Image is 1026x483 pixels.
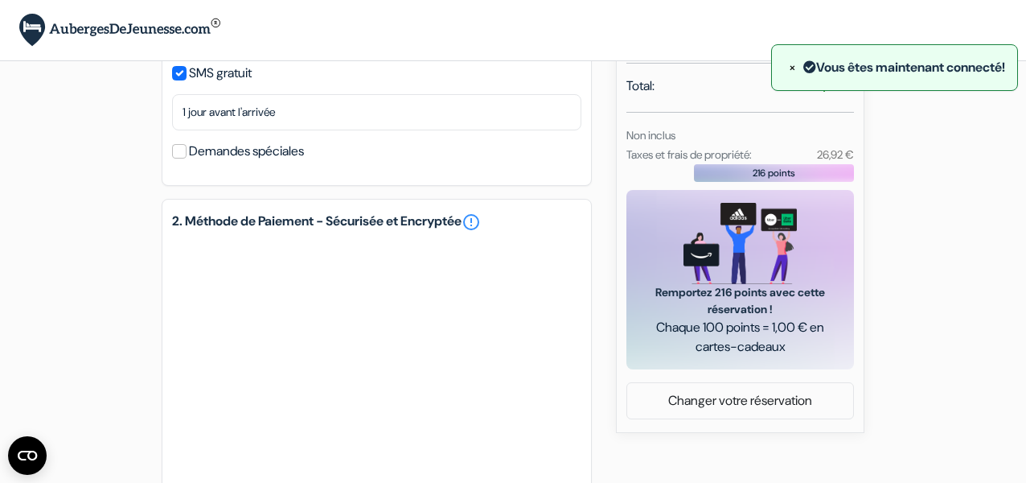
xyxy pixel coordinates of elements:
label: Demandes spéciales [189,140,304,163]
label: SMS gratuit [189,62,252,85]
span: Remportez 216 points avec cette réservation ! [646,284,835,318]
a: error_outline [462,213,481,232]
h5: 2. Méthode de Paiement - Sécurisée et Encryptée [172,213,581,232]
span: 216 points [753,166,795,180]
button: Ouvrir le widget CMP [8,436,47,475]
small: Non inclus [626,128,675,142]
img: gift_card_hero_new.png [683,203,797,284]
div: Vous êtes maintenant connecté! [784,57,1005,78]
span: Chaque 100 points = 1,00 € en cartes-cadeaux [646,318,835,357]
img: AubergesDeJeunesse.com [19,14,220,47]
span: Total: [626,76,655,96]
a: Changer votre réservation [627,386,853,416]
small: 26,92 € [817,147,854,162]
iframe: Cadre de saisie sécurisé pour le paiement [169,235,585,479]
span: × [789,59,796,76]
small: Taxes et frais de propriété: [626,147,752,162]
